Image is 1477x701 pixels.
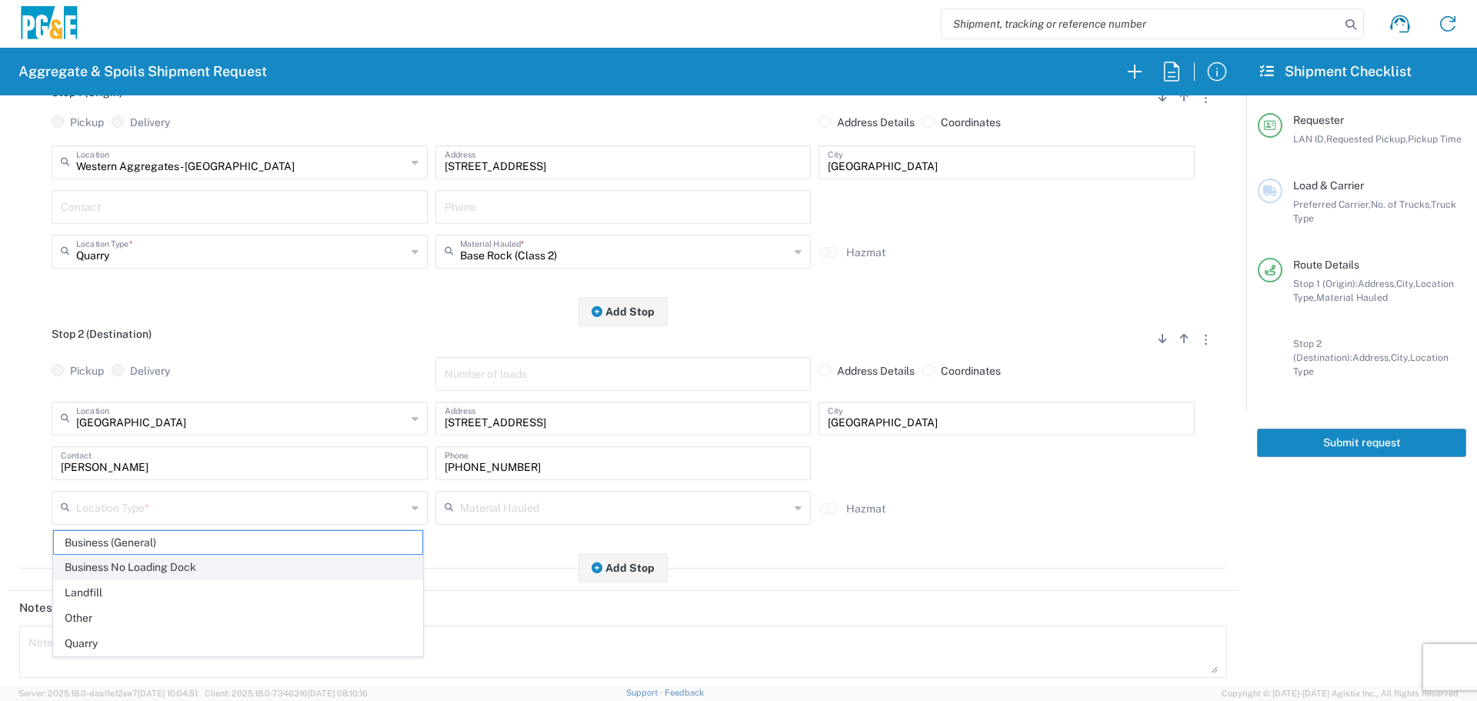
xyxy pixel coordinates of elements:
[1293,114,1344,126] span: Requester
[819,115,915,129] label: Address Details
[626,688,665,697] a: Support
[54,632,422,656] span: Quarry
[578,553,668,582] button: Add Stop
[922,115,1001,129] label: Coordinates
[138,689,198,698] span: [DATE] 10:04:51
[54,606,422,630] span: Other
[54,556,422,579] span: Business No Loading Dock
[18,689,198,698] span: Server: 2025.18.0-daa1fe12ee7
[1293,259,1359,271] span: Route Details
[578,297,668,325] button: Add Stop
[1260,62,1412,81] h2: Shipment Checklist
[1293,338,1352,363] span: Stop 2 (Destination):
[1391,352,1410,363] span: City,
[1316,292,1388,303] span: Material Hauled
[1293,179,1364,192] span: Load & Carrier
[922,364,1001,378] label: Coordinates
[819,364,915,378] label: Address Details
[19,600,52,616] h2: Notes
[846,245,885,259] label: Hazmat
[1352,352,1391,363] span: Address,
[1358,278,1396,289] span: Address,
[1408,133,1462,145] span: Pickup Time
[942,9,1340,38] input: Shipment, tracking or reference number
[308,689,368,698] span: [DATE] 08:10:16
[52,328,152,340] span: Stop 2 (Destination)
[846,502,885,516] label: Hazmat
[1293,133,1326,145] span: LAN ID,
[1222,686,1459,700] span: Copyright © [DATE]-[DATE] Agistix Inc., All Rights Reserved
[1396,278,1415,289] span: City,
[1326,133,1408,145] span: Requested Pickup,
[665,688,704,697] a: Feedback
[54,581,422,605] span: Landfill
[1293,199,1371,210] span: Preferred Carrier,
[1293,278,1358,289] span: Stop 1 (Origin):
[205,689,368,698] span: Client: 2025.18.0-7346316
[54,531,422,555] span: Business (General)
[1257,429,1466,457] button: Submit request
[1371,199,1431,210] span: No. of Trucks,
[18,62,267,81] h2: Aggregate & Spoils Shipment Request
[18,6,80,42] img: pge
